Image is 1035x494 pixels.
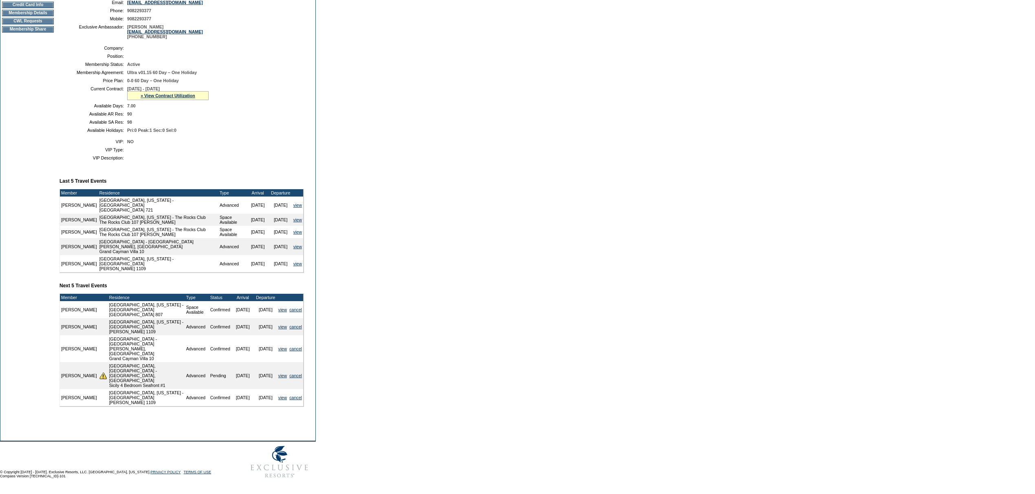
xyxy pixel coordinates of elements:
[218,255,247,272] td: Advanced
[98,238,218,255] td: [GEOGRAPHIC_DATA] - [GEOGRAPHIC_DATA][PERSON_NAME], [GEOGRAPHIC_DATA] Grand Cayman Villa 10
[247,189,269,197] td: Arrival
[254,294,277,301] td: Departure
[2,18,54,24] td: CWL Requests
[108,318,185,335] td: [GEOGRAPHIC_DATA], [US_STATE] - [GEOGRAPHIC_DATA] [PERSON_NAME] 1109
[63,62,124,67] td: Membership Status:
[209,389,231,406] td: Confirmed
[218,214,247,226] td: Space Available
[231,301,254,318] td: [DATE]
[289,373,302,378] a: cancel
[60,189,98,197] td: Member
[278,395,287,400] a: view
[269,197,292,214] td: [DATE]
[60,294,98,301] td: Member
[269,255,292,272] td: [DATE]
[150,470,181,474] a: PRIVACY POLICY
[63,147,124,152] td: VIP Type:
[127,70,197,75] span: Ultra v01.15 60 Day – One Holiday
[243,442,316,482] img: Exclusive Resorts
[98,189,218,197] td: Residence
[98,255,218,272] td: [GEOGRAPHIC_DATA], [US_STATE] - [GEOGRAPHIC_DATA] [PERSON_NAME] 1109
[63,70,124,75] td: Membership Agreement:
[185,335,209,362] td: Advanced
[108,389,185,406] td: [GEOGRAPHIC_DATA], [US_STATE] - [GEOGRAPHIC_DATA] [PERSON_NAME] 1109
[247,238,269,255] td: [DATE]
[60,362,98,389] td: [PERSON_NAME]
[60,389,98,406] td: [PERSON_NAME]
[185,294,209,301] td: Type
[289,346,302,351] a: cancel
[127,8,151,13] span: 9082293377
[2,26,54,33] td: Membership Share
[209,294,231,301] td: Status
[108,301,185,318] td: [GEOGRAPHIC_DATA], [US_STATE] - [GEOGRAPHIC_DATA] [GEOGRAPHIC_DATA] 807
[209,335,231,362] td: Confirmed
[63,78,124,83] td: Price Plan:
[127,29,203,34] a: [EMAIL_ADDRESS][DOMAIN_NAME]
[2,2,54,8] td: Credit Card Info
[63,111,124,116] td: Available AR Res:
[63,86,124,100] td: Current Contract:
[278,307,287,312] a: view
[141,93,195,98] a: » View Contract Utilization
[247,255,269,272] td: [DATE]
[185,301,209,318] td: Space Available
[209,301,231,318] td: Confirmed
[289,324,302,329] a: cancel
[127,139,134,144] span: NO
[60,301,98,318] td: [PERSON_NAME]
[254,389,277,406] td: [DATE]
[269,189,292,197] td: Departure
[254,335,277,362] td: [DATE]
[231,335,254,362] td: [DATE]
[293,230,302,234] a: view
[231,362,254,389] td: [DATE]
[2,10,54,16] td: Membership Details
[231,318,254,335] td: [DATE]
[185,362,209,389] td: Advanced
[127,86,160,91] span: [DATE] - [DATE]
[254,318,277,335] td: [DATE]
[60,214,98,226] td: [PERSON_NAME]
[209,362,231,389] td: Pending
[254,362,277,389] td: [DATE]
[63,128,124,133] td: Available Holidays:
[278,373,287,378] a: view
[127,78,179,83] span: 0-0 60 Day – One Holiday
[63,139,124,144] td: VIP:
[231,294,254,301] td: Arrival
[59,283,107,289] b: Next 5 Travel Events
[60,255,98,272] td: [PERSON_NAME]
[60,226,98,238] td: [PERSON_NAME]
[185,389,209,406] td: Advanced
[59,178,106,184] b: Last 5 Travel Events
[63,46,124,50] td: Company:
[209,318,231,335] td: Confirmed
[278,346,287,351] a: view
[99,372,107,379] img: There are insufficient days and/or tokens to cover this reservation
[60,238,98,255] td: [PERSON_NAME]
[293,244,302,249] a: view
[247,226,269,238] td: [DATE]
[60,318,98,335] td: [PERSON_NAME]
[218,197,247,214] td: Advanced
[98,214,218,226] td: [GEOGRAPHIC_DATA], [US_STATE] - The Rocks Club The Rocks Club 107 [PERSON_NAME]
[98,197,218,214] td: [GEOGRAPHIC_DATA], [US_STATE] - [GEOGRAPHIC_DATA] [GEOGRAPHIC_DATA] 721
[127,111,132,116] span: 90
[185,318,209,335] td: Advanced
[60,335,98,362] td: [PERSON_NAME]
[127,16,151,21] span: 9082293377
[63,16,124,21] td: Mobile:
[218,226,247,238] td: Space Available
[63,120,124,125] td: Available SA Res:
[247,214,269,226] td: [DATE]
[278,324,287,329] a: view
[269,238,292,255] td: [DATE]
[293,203,302,208] a: view
[247,197,269,214] td: [DATE]
[108,294,185,301] td: Residence
[289,395,302,400] a: cancel
[293,261,302,266] a: view
[98,226,218,238] td: [GEOGRAPHIC_DATA], [US_STATE] - The Rocks Club The Rocks Club 107 [PERSON_NAME]
[127,103,136,108] span: 7.00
